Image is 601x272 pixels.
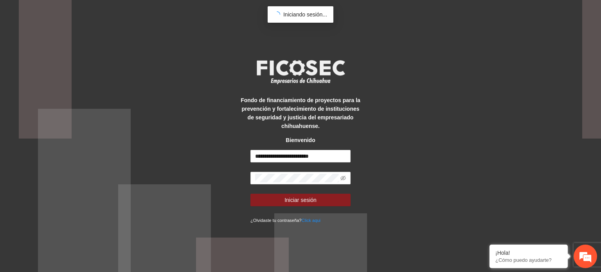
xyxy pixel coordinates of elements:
strong: Bienvenido [286,137,315,143]
span: Iniciar sesión [284,196,317,204]
button: Iniciar sesión [250,194,351,206]
div: ¡Hola! [495,250,562,256]
span: eye-invisible [340,175,346,181]
p: ¿Cómo puedo ayudarte? [495,257,562,263]
span: Iniciando sesión... [283,11,327,18]
small: ¿Olvidaste tu contraseña? [250,218,320,223]
span: loading [274,11,280,18]
strong: Fondo de financiamiento de proyectos para la prevención y fortalecimiento de instituciones de seg... [241,97,360,129]
a: Click aqui [302,218,321,223]
img: logo [252,58,349,86]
